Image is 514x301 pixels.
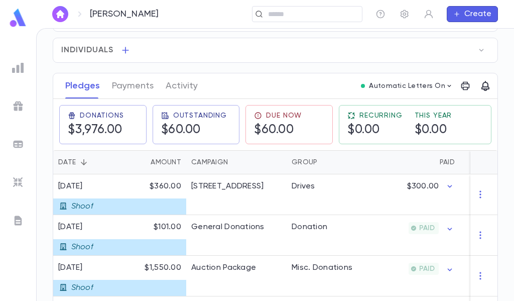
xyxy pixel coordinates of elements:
[53,150,121,174] div: Date
[151,150,181,174] div: Amount
[12,215,24,227] img: letters_grey.7941b92b52307dd3b8a917253454ce1c.svg
[71,202,93,212] p: Shoof
[12,62,24,74] img: reports_grey.c525e4749d1bce6a11f5fe2a8de1b229.svg
[68,123,122,138] h5: $3,976.00
[292,263,352,273] div: Misc. Donations
[191,222,265,232] div: General Donations
[112,73,154,98] button: Payments
[54,10,66,18] img: home_white.a664292cf8c1dea59945f0da9f25487c.svg
[126,222,181,255] div: $101.00
[161,123,201,138] h5: $60.00
[407,181,439,191] p: $300.00
[362,150,460,174] div: Paid
[465,154,481,170] button: Sort
[58,150,76,174] div: Date
[90,9,159,20] p: [PERSON_NAME]
[369,82,445,90] p: Automatic Letters On
[292,150,317,174] div: Group
[126,181,181,215] div: $360.00
[415,123,447,138] h5: $0.00
[292,222,327,232] div: Donation
[359,112,403,120] span: Recurring
[191,181,264,191] div: 2024-25 Summer Drive
[228,154,244,170] button: Sort
[126,263,181,296] div: $1,550.00
[71,283,93,293] p: Shoof
[12,138,24,150] img: batches_grey.339ca447c9d9533ef1741baa751efc33.svg
[8,8,28,28] img: logo
[121,150,186,174] div: Amount
[65,73,100,98] button: Pledges
[266,112,302,120] span: Due Now
[287,150,362,174] div: Group
[254,123,294,138] h5: $60.00
[292,181,315,191] div: Drives
[347,123,380,138] h5: $0.00
[440,150,455,174] div: Paid
[415,265,439,273] span: PAID
[80,112,124,120] span: Donations
[58,222,136,232] div: [DATE]
[12,100,24,112] img: campaigns_grey.99e729a5f7ee94e3726e6486bddda8f1.svg
[58,263,136,273] div: [DATE]
[61,45,113,55] span: Individuals
[135,154,151,170] button: Sort
[12,176,24,188] img: imports_grey.530a8a0e642e233f2baf0ef88e8c9fcb.svg
[186,150,287,174] div: Campaign
[76,154,92,170] button: Sort
[166,73,198,98] button: Activity
[191,150,228,174] div: Campaign
[71,242,93,252] p: Shoof
[415,224,439,232] span: PAID
[173,112,227,120] span: Outstanding
[357,79,457,93] button: Automatic Letters On
[191,263,256,273] div: Auction Package
[415,112,452,120] span: This Year
[58,181,136,191] div: [DATE]
[424,154,440,170] button: Sort
[317,154,333,170] button: Sort
[447,6,498,22] button: Create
